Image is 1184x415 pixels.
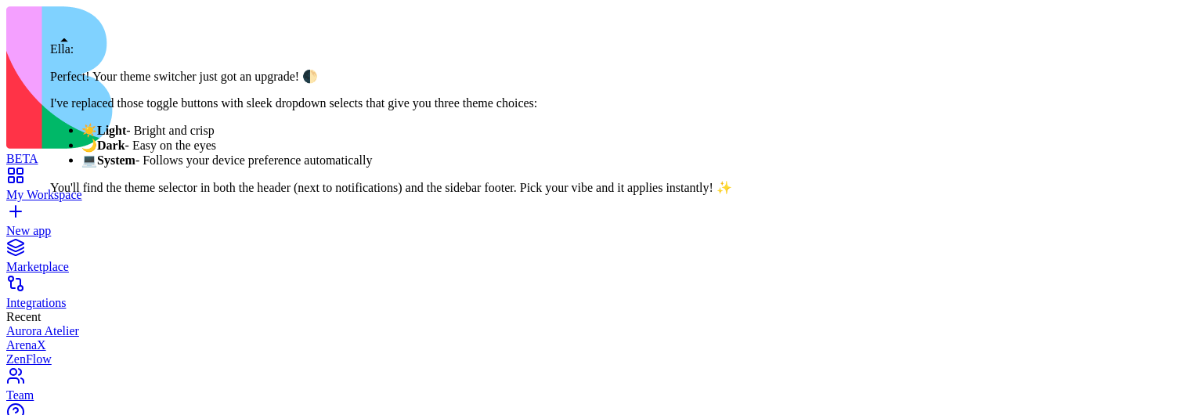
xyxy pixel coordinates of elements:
[6,174,1178,202] a: My Workspace
[50,42,74,56] span: Ella:
[81,138,732,153] li: 🌙 - Easy on the eyes
[6,138,1178,166] a: BETA
[6,260,1178,274] div: Marketplace
[50,180,732,195] p: You'll find the theme selector in both the header (next to notifications) and the sidebar footer....
[215,9,283,41] button: DN
[6,188,1178,202] div: My Workspace
[81,123,732,138] li: ☀️ - Bright and crisp
[6,338,1178,352] a: ArenaX
[6,224,1178,238] div: New app
[50,96,732,110] p: I've replaced those toggle buttons with sleek dropdown selects that give you three theme choices:
[6,388,1178,402] div: Team
[50,69,732,84] p: Perfect! Your theme switcher just got an upgrade! 🌓
[6,352,1178,366] a: ZenFlow
[227,13,252,38] span: D N
[6,324,1178,338] a: Aurora Atelier
[6,152,1178,166] div: BETA
[6,282,1178,310] a: Integrations
[6,6,636,149] img: logo
[13,91,940,110] p: Last updated: less than a minute ago
[6,296,1178,310] div: Integrations
[6,374,1178,402] a: Team
[130,9,161,41] button: 3
[13,63,940,91] h1: Dashboard
[81,153,732,168] li: 💻 - Follows your device preference automatically
[6,246,1178,274] a: Marketplace
[97,153,135,167] strong: System
[97,139,125,152] strong: Dark
[149,6,164,22] span: 3
[6,310,41,323] span: Recent
[6,210,1178,238] a: New app
[97,124,126,137] strong: Light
